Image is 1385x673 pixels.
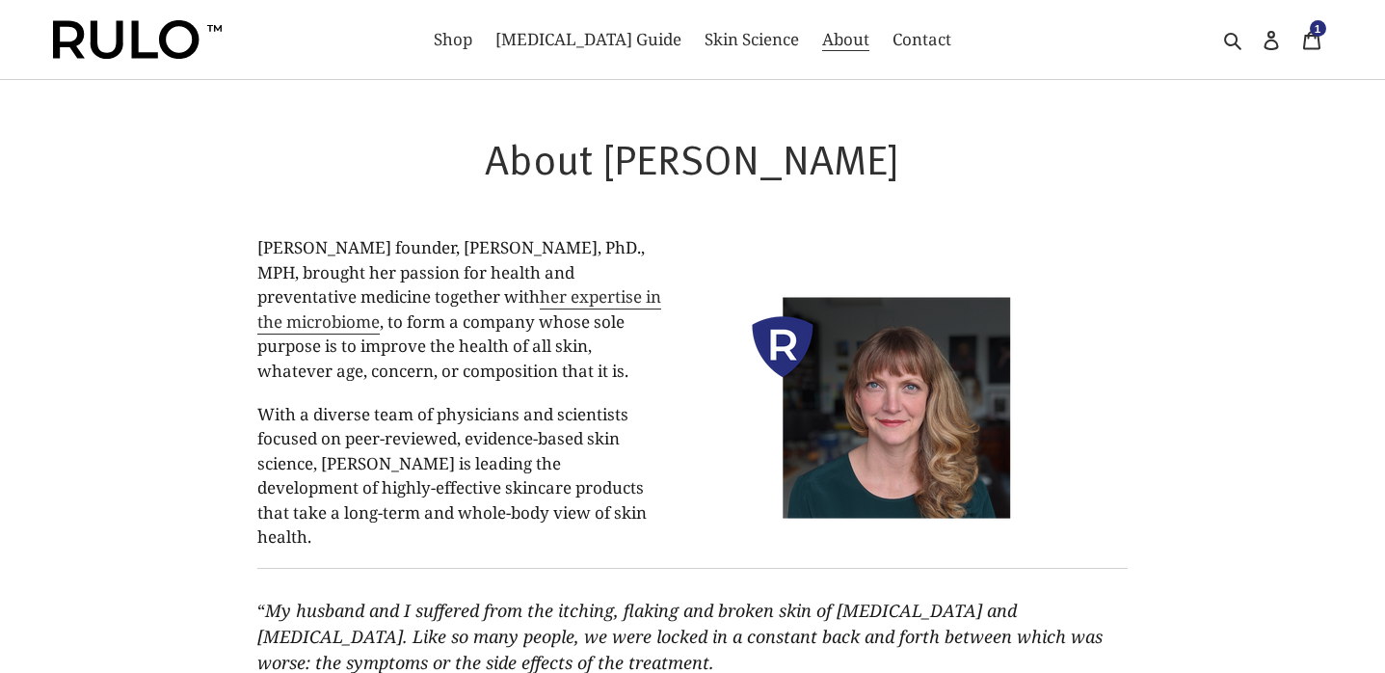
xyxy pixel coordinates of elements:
[495,28,681,51] span: [MEDICAL_DATA] Guide
[883,24,961,55] a: Contact
[257,403,647,549] span: With a diverse team of physicians and scientists focused on peer-reviewed, evidence-based skin sc...
[434,28,472,51] span: Shop
[822,28,869,51] span: About
[424,24,482,55] a: Shop
[257,599,265,622] span: “
[812,24,879,55] a: About
[665,235,1128,566] img: Dr. Nicole Scott, Founder of Rulo Skin
[257,133,1128,183] h1: About [PERSON_NAME]
[1292,17,1332,62] a: 1
[695,24,809,55] a: Skin Science
[705,28,799,51] span: Skin Science
[1289,582,1366,654] iframe: Gorgias live chat messenger
[257,236,661,382] span: [PERSON_NAME] founder, [PERSON_NAME], PhD., MPH, brought her passion for health and preventative ...
[892,28,951,51] span: Contact
[53,20,222,59] img: Rulo™ Skin
[486,24,691,55] a: [MEDICAL_DATA] Guide
[1315,23,1321,35] span: 1
[257,285,661,335] a: her expertise in the microbiome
